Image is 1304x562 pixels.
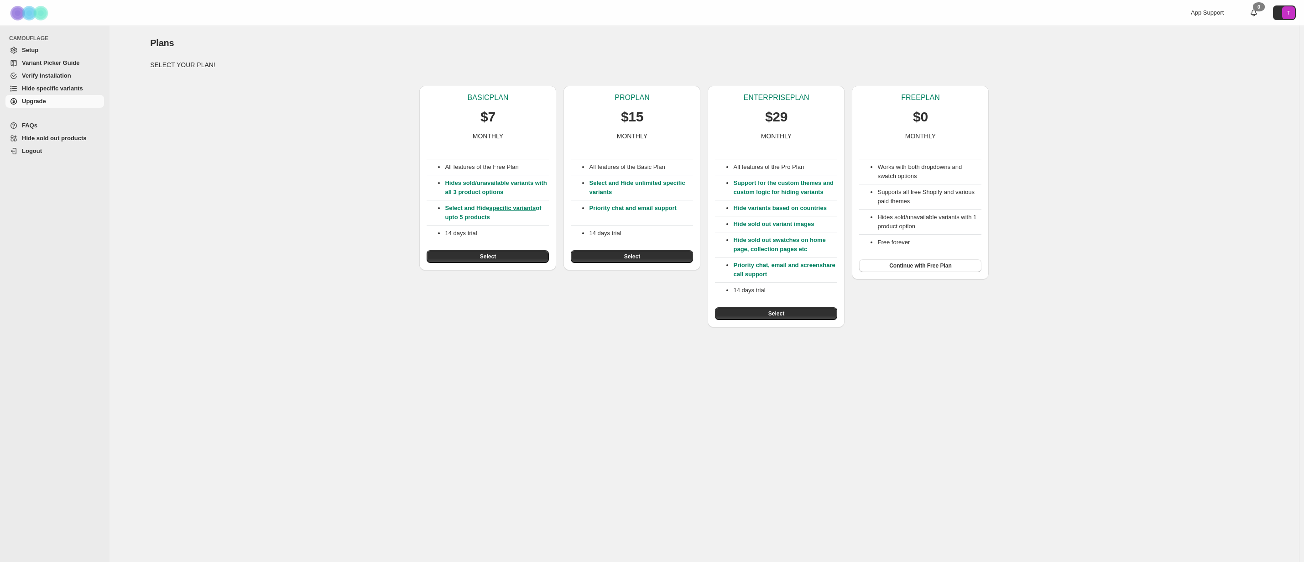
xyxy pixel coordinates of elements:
div: 0 [1253,2,1265,11]
p: 14 days trial [733,286,837,295]
a: 0 [1249,8,1258,17]
p: MONTHLY [473,131,503,141]
img: Camouflage [7,0,53,26]
p: MONTHLY [617,131,647,141]
button: Select [571,250,693,263]
span: FAQs [22,122,37,129]
p: All features of the Free Plan [445,163,549,172]
p: MONTHLY [905,131,936,141]
p: FREE PLAN [901,93,939,102]
p: MONTHLY [761,131,792,141]
span: Variant Picker Guide [22,59,79,66]
span: Verify Installation [22,72,71,79]
button: Select [715,307,837,320]
li: Free forever [877,238,981,247]
a: FAQs [5,119,104,132]
p: Hide variants based on countries [733,204,837,213]
p: Support for the custom themes and custom logic for hiding variants [733,179,837,197]
button: Select [427,250,549,263]
li: Hides sold/unavailable variants with 1 product option [877,213,981,231]
span: Select [480,253,496,260]
p: All features of the Basic Plan [589,163,693,172]
span: Hide sold out products [22,135,87,142]
span: Continue with Free Plan [889,262,952,269]
p: $15 [621,108,643,126]
p: 14 days trial [589,229,693,238]
li: Works with both dropdowns and swatch options [877,163,981,181]
a: Upgrade [5,95,104,108]
span: Setup [22,47,38,53]
p: Priority chat, email and screenshare call support [733,261,837,279]
p: Priority chat and email support [589,204,693,222]
text: T [1287,10,1290,16]
button: Avatar with initials T [1273,5,1296,20]
p: All features of the Pro Plan [733,163,837,172]
p: Hide sold out variant images [733,220,837,229]
p: Hides sold/unavailable variants with all 3 product options [445,179,549,197]
p: SELECT YOUR PLAN! [150,60,1258,69]
a: Variant Picker Guide [5,57,104,69]
p: BASIC PLAN [468,93,509,102]
span: Plans [150,38,174,48]
a: Hide specific variants [5,82,104,95]
p: Hide sold out swatches on home page, collection pages etc [733,236,837,254]
span: Select [624,253,640,260]
span: Logout [22,147,42,154]
p: $29 [765,108,788,126]
a: Setup [5,44,104,57]
span: Avatar with initials T [1282,6,1295,19]
p: Select and Hide unlimited specific variants [589,179,693,197]
span: Hide specific variants [22,85,83,92]
a: Verify Installation [5,69,104,82]
span: Select [768,310,784,317]
p: 14 days trial [445,229,549,238]
p: $0 [913,108,928,126]
span: CAMOUFLAGE [9,35,105,42]
p: PRO PLAN [615,93,649,102]
li: Supports all free Shopify and various paid themes [877,188,981,206]
button: Continue with Free Plan [859,259,981,272]
p: Select and Hide of upto 5 products [445,204,549,222]
p: ENTERPRISE PLAN [743,93,809,102]
span: Upgrade [22,98,46,105]
a: specific variants [489,205,536,211]
p: $7 [480,108,496,126]
a: Logout [5,145,104,158]
a: Hide sold out products [5,132,104,145]
span: App Support [1191,9,1224,16]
